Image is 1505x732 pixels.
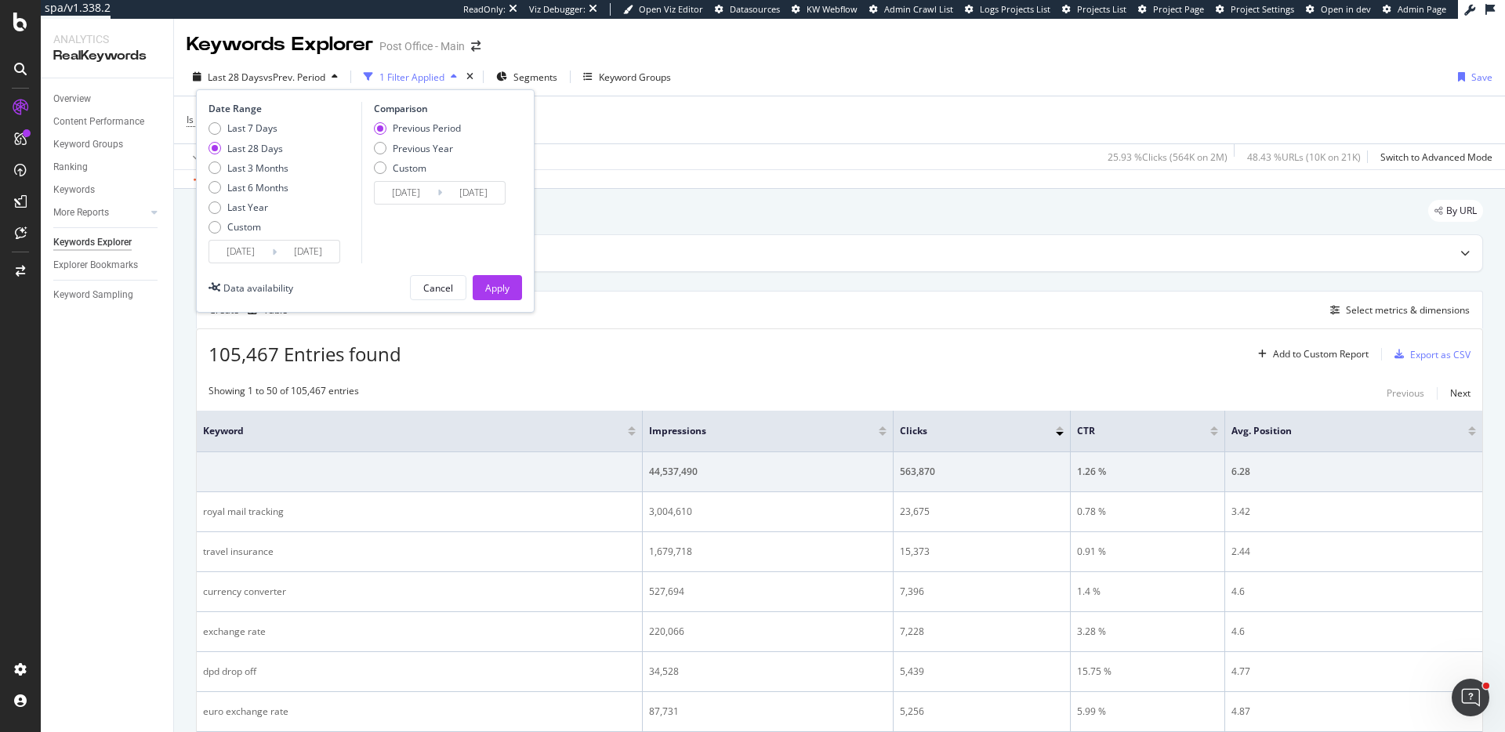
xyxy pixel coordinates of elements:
div: Select metrics & dimensions [1346,303,1470,317]
button: Segments [490,64,564,89]
div: Last 7 Days [227,121,277,135]
div: 0.91 % [1077,545,1218,559]
a: KW Webflow [792,3,858,16]
iframe: Intercom live chat [1452,679,1489,716]
button: Last 28 DaysvsPrev. Period [187,64,344,89]
div: Showing 1 to 50 of 105,467 entries [209,384,359,403]
div: 6.28 [1231,465,1476,479]
button: Next [1450,384,1471,403]
div: euro exchange rate [203,705,636,719]
a: Open Viz Editor [623,3,703,16]
span: Project Page [1153,3,1204,15]
div: Cancel [423,281,453,295]
div: More Reports [53,205,109,221]
span: Projects List [1077,3,1126,15]
div: Table [263,306,288,315]
div: ReadOnly: [463,3,506,16]
span: vs Prev. Period [263,71,325,84]
div: Export as CSV [1410,348,1471,361]
button: Cancel [410,275,466,300]
div: 1,679,718 [649,545,887,559]
div: 23,675 [900,505,1064,519]
div: 1.4 % [1077,585,1218,599]
input: Start Date [209,241,272,263]
div: 3.28 % [1077,625,1218,639]
div: Custom [393,161,426,175]
div: legacy label [1428,200,1483,222]
span: Last 28 Days [208,71,263,84]
button: Save [1452,64,1492,89]
div: Last Year [209,201,288,214]
div: Content Performance [53,114,144,130]
div: 87,731 [649,705,887,719]
div: Keywords Explorer [53,234,132,251]
div: Keywords [53,182,95,198]
button: Apply [473,275,522,300]
button: Export as CSV [1388,342,1471,367]
a: Explorer Bookmarks [53,257,162,274]
a: Projects List [1062,3,1126,16]
div: Previous Period [393,121,461,135]
div: Next [1450,386,1471,400]
div: 527,694 [649,585,887,599]
span: Open in dev [1321,3,1371,15]
div: Data availability [223,281,293,295]
span: Segments [513,71,557,84]
div: Ranking [53,159,88,176]
span: Admin Page [1398,3,1446,15]
div: Explorer Bookmarks [53,257,138,274]
div: 5,439 [900,665,1064,679]
div: 1 Filter Applied [379,71,444,84]
div: Analytics [53,31,161,47]
div: Overview [53,91,91,107]
div: 3,004,610 [649,505,887,519]
a: More Reports [53,205,147,221]
span: By URL [1446,206,1477,216]
div: Keywords Explorer [187,31,373,58]
div: arrow-right-arrow-left [471,41,481,52]
a: Overview [53,91,162,107]
div: 4.6 [1231,625,1476,639]
div: 4.6 [1231,585,1476,599]
span: Keyword [203,424,604,438]
a: Keyword Groups [53,136,162,153]
span: KW Webflow [807,3,858,15]
div: 15.75 % [1077,665,1218,679]
a: Project Settings [1216,3,1294,16]
span: Impressions [649,424,855,438]
div: 3.42 [1231,505,1476,519]
div: Viz Debugger: [529,3,586,16]
div: Last Year [227,201,268,214]
div: currency converter [203,585,636,599]
div: Post Office - Main [379,38,465,54]
div: Keyword Sampling [53,287,133,303]
a: Admin Page [1383,3,1446,16]
div: Previous [1387,386,1424,400]
div: 5,256 [900,705,1064,719]
button: Keyword Groups [577,64,677,89]
span: Datasources [730,3,780,15]
span: Logs Projects List [980,3,1050,15]
div: 4.87 [1231,705,1476,719]
div: Switch to Advanced Mode [1380,150,1492,164]
div: dpd drop off [203,665,636,679]
div: 0.78 % [1077,505,1218,519]
div: times [463,69,477,85]
span: CTR [1077,424,1187,438]
div: 48.43 % URLs ( 10K on 21K ) [1247,150,1361,164]
button: 1 Filter Applied [357,64,463,89]
span: Admin Crawl List [884,3,953,15]
a: Keyword Sampling [53,287,162,303]
div: exchange rate [203,625,636,639]
span: Is Branded [187,113,234,126]
span: 105,467 Entries found [209,341,401,367]
button: Select metrics & dimensions [1324,301,1470,320]
div: Last 28 Days [227,142,283,155]
div: 220,066 [649,625,887,639]
div: Last 7 Days [209,121,288,135]
a: Project Page [1138,3,1204,16]
div: 25.93 % Clicks ( 564K on 2M ) [1108,150,1228,164]
a: Logs Projects List [965,3,1050,16]
button: Add to Custom Report [1252,342,1369,367]
div: Previous Year [374,142,461,155]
